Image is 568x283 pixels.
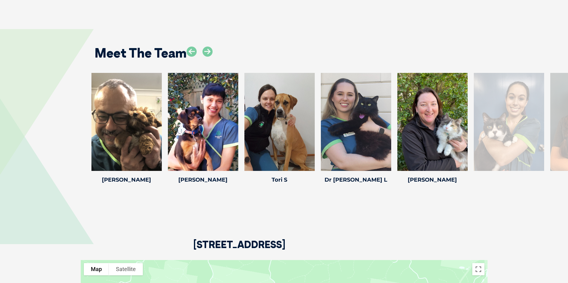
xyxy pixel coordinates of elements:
[472,263,484,275] button: Toggle fullscreen view
[95,47,187,59] h2: Meet The Team
[244,177,315,183] h4: Tori S
[321,177,391,183] h4: Dr [PERSON_NAME] L
[168,177,238,183] h4: [PERSON_NAME]
[397,177,468,183] h4: [PERSON_NAME]
[91,177,162,183] h4: [PERSON_NAME]
[84,263,109,275] button: Show street map
[193,240,285,260] h2: [STREET_ADDRESS]
[109,263,143,275] button: Show satellite imagery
